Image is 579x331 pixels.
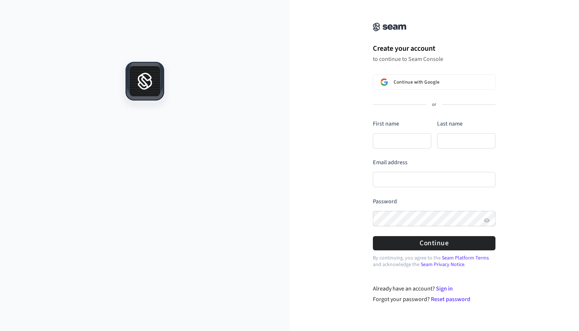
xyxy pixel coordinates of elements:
[442,254,489,262] a: Seam Platform Terms
[394,79,439,85] span: Continue with Google
[373,74,495,90] button: Sign in with GoogleContinue with Google
[373,197,397,205] label: Password
[373,23,406,31] img: Seam Console
[436,285,453,293] a: Sign in
[432,101,436,108] p: or
[373,55,495,63] p: to continue to Seam Console
[431,295,470,303] a: Reset password
[373,236,495,250] button: Continue
[482,216,491,225] button: Show password
[373,255,495,268] p: By continuing, you agree to the and acknowledge the .
[373,120,399,128] label: First name
[373,158,408,166] label: Email address
[373,284,496,293] div: Already have an account?
[373,295,496,304] div: Forgot your password?
[421,261,464,268] a: Seam Privacy Notice
[373,43,495,54] h1: Create your account
[381,78,388,86] img: Sign in with Google
[437,120,463,128] label: Last name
